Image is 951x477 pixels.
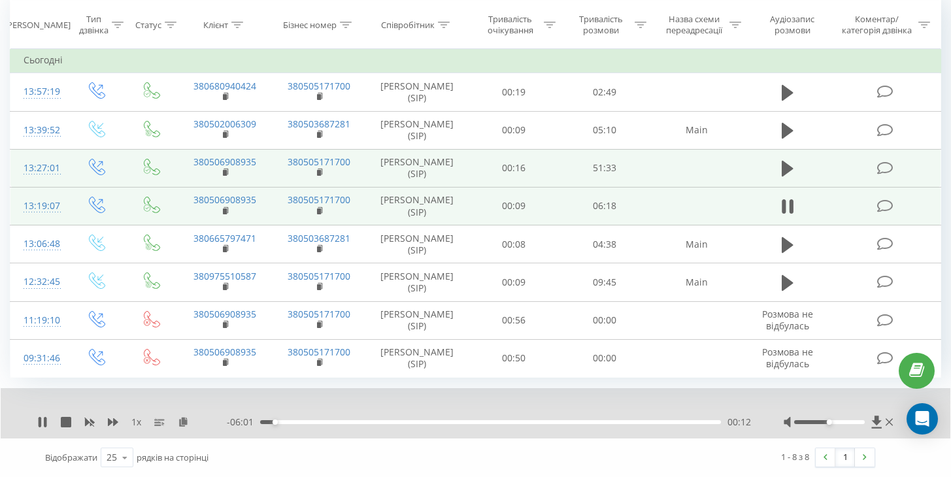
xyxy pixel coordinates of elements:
[193,156,256,168] a: 380506908935
[24,308,55,333] div: 11:19:10
[193,270,256,282] a: 380975510587
[756,14,829,36] div: Аудіозапис розмови
[468,187,559,225] td: 00:09
[381,19,435,30] div: Співробітник
[559,225,650,263] td: 04:38
[468,73,559,111] td: 00:19
[135,19,161,30] div: Статус
[45,452,97,463] span: Відображати
[288,270,350,282] a: 380505171700
[283,19,337,30] div: Бізнес номер
[193,193,256,206] a: 380506908935
[661,14,726,36] div: Назва схеми переадресації
[203,19,228,30] div: Клієнт
[366,225,468,263] td: [PERSON_NAME] (SIP)
[288,80,350,92] a: 380505171700
[827,419,832,425] div: Accessibility label
[24,193,55,219] div: 13:19:07
[227,416,260,429] span: - 06:01
[468,339,559,377] td: 00:50
[366,301,468,339] td: [PERSON_NAME] (SIP)
[24,79,55,105] div: 13:57:19
[366,73,468,111] td: [PERSON_NAME] (SIP)
[559,263,650,301] td: 09:45
[650,111,744,149] td: Main
[468,301,559,339] td: 00:56
[559,187,650,225] td: 06:18
[24,231,55,257] div: 13:06:48
[24,269,55,295] div: 12:32:45
[107,451,117,464] div: 25
[24,346,55,371] div: 09:31:46
[571,14,631,36] div: Тривалість розмови
[10,47,941,73] td: Сьогодні
[193,308,256,320] a: 380506908935
[288,193,350,206] a: 380505171700
[24,156,55,181] div: 13:27:01
[288,118,350,130] a: 380503687281
[762,308,813,332] span: Розмова не відбулась
[839,14,915,36] div: Коментар/категорія дзвінка
[468,225,559,263] td: 00:08
[559,149,650,187] td: 51:33
[79,14,108,36] div: Тип дзвінка
[137,452,209,463] span: рядків на сторінці
[288,156,350,168] a: 380505171700
[762,346,813,370] span: Розмова не відбулась
[288,308,350,320] a: 380505171700
[468,111,559,149] td: 00:09
[288,346,350,358] a: 380505171700
[781,450,809,463] div: 1 - 8 з 8
[468,263,559,301] td: 00:09
[650,225,744,263] td: Main
[727,416,751,429] span: 00:12
[5,19,71,30] div: [PERSON_NAME]
[366,339,468,377] td: [PERSON_NAME] (SIP)
[835,448,855,467] a: 1
[273,419,278,425] div: Accessibility label
[559,301,650,339] td: 00:00
[650,263,744,301] td: Main
[366,111,468,149] td: [PERSON_NAME] (SIP)
[559,339,650,377] td: 00:00
[193,80,256,92] a: 380680940424
[907,403,938,435] div: Open Intercom Messenger
[193,118,256,130] a: 380502006309
[366,149,468,187] td: [PERSON_NAME] (SIP)
[559,111,650,149] td: 05:10
[131,416,141,429] span: 1 x
[559,73,650,111] td: 02:49
[366,187,468,225] td: [PERSON_NAME] (SIP)
[24,118,55,143] div: 13:39:52
[480,14,541,36] div: Тривалість очікування
[366,263,468,301] td: [PERSON_NAME] (SIP)
[193,346,256,358] a: 380506908935
[468,149,559,187] td: 00:16
[193,232,256,244] a: 380665797471
[288,232,350,244] a: 380503687281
